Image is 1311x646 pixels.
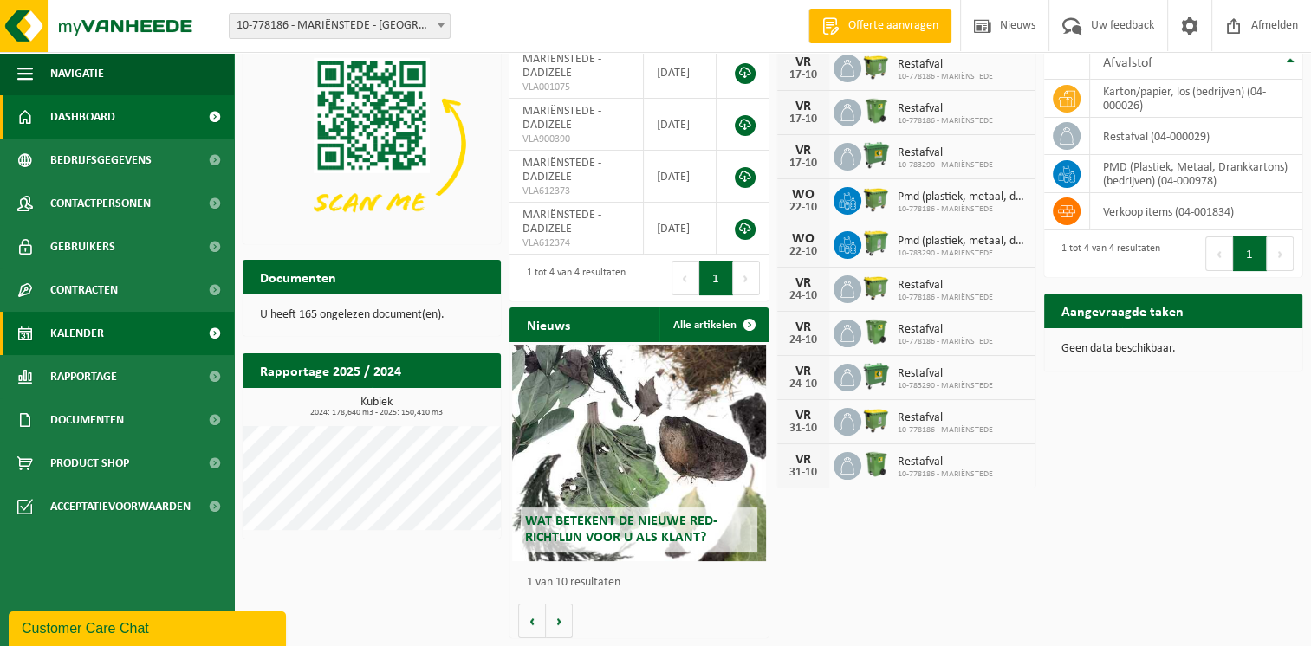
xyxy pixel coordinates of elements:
a: Alle artikelen [659,307,767,342]
button: Volgende [546,604,573,638]
span: 2024: 178,640 m3 - 2025: 150,410 m3 [251,409,501,417]
span: MARIËNSTEDE - DADIZELE [522,157,601,184]
span: Dashboard [50,95,115,139]
span: 10-778186 - MARIËNSTEDE [898,425,993,436]
div: 31-10 [786,423,821,435]
span: 10-778186 - MARIËNSTEDE - DADIZELE [230,14,450,38]
div: VR [786,100,821,113]
span: Bedrijfsgegevens [50,139,152,182]
span: 10-783290 - MARIËNSTEDE [898,249,1027,259]
div: 17-10 [786,69,821,81]
span: 10-783290 - MARIËNSTEDE [898,160,993,171]
span: Restafval [898,411,993,425]
span: 10-778186 - MARIËNSTEDE - DADIZELE [229,13,451,39]
div: VR [786,453,821,467]
span: Restafval [898,455,993,469]
div: VR [786,409,821,423]
span: Navigatie [50,52,104,95]
span: MARIËNSTEDE - DADIZELE [522,53,601,80]
div: VR [786,276,821,290]
span: Rapportage [50,355,117,398]
span: Wat betekent de nieuwe RED-richtlijn voor u als klant? [525,514,717,545]
div: VR [786,55,821,69]
span: VLA001075 [522,81,630,94]
span: Kalender [50,312,104,355]
span: 10-783290 - MARIËNSTEDE [898,381,993,391]
td: restafval (04-000029) [1090,118,1302,155]
span: 10-778186 - MARIËNSTEDE [898,469,993,480]
button: 1 [1233,236,1267,271]
span: 10-778186 - MARIËNSTEDE [898,293,993,303]
div: 22-10 [786,202,821,214]
img: WB-1100-HPE-GN-50 [861,52,891,81]
td: verkoop items (04-001834) [1090,193,1302,230]
h2: Nieuws [509,307,587,341]
div: 17-10 [786,113,821,126]
td: [DATE] [644,203,717,255]
span: Restafval [898,323,993,337]
span: Afvalstof [1103,56,1152,70]
img: Download de VHEPlus App [243,47,501,241]
p: Geen data beschikbaar. [1061,343,1285,355]
span: 10-778186 - MARIËNSTEDE [898,337,993,347]
img: WB-0370-HPE-GN-50 [861,449,891,479]
div: VR [786,144,821,158]
td: [DATE] [644,99,717,151]
div: 24-10 [786,378,821,391]
div: 24-10 [786,290,821,302]
span: Pmd (plastiek, metaal, drankkartons) (bedrijven) [898,191,1027,204]
span: 10-778186 - MARIËNSTEDE [898,116,993,126]
img: WB-0770-HPE-GN-01 [861,361,891,391]
span: VLA612373 [522,184,630,198]
button: 1 [699,261,733,295]
div: VR [786,320,821,334]
button: Vorige [518,604,546,638]
button: Next [733,261,760,295]
span: Documenten [50,398,124,442]
p: U heeft 165 ongelezen document(en). [260,309,484,321]
img: WB-1100-HPE-GN-50 [861,273,891,302]
h2: Documenten [243,260,354,294]
p: 1 van 10 resultaten [527,577,759,589]
td: PMD (Plastiek, Metaal, Drankkartons) (bedrijven) (04-000978) [1090,155,1302,193]
div: WO [786,188,821,202]
img: WB-1100-HPE-GN-50 [861,184,891,214]
td: karton/papier, los (bedrijven) (04-000026) [1090,80,1302,118]
div: 31-10 [786,467,821,479]
button: Previous [1205,236,1233,271]
img: WB-0370-HPE-GN-50 [861,317,891,346]
td: [DATE] [644,151,717,203]
img: WB-0770-HPE-GN-50 [861,229,891,258]
span: 10-778186 - MARIËNSTEDE [898,72,993,82]
img: WB-0370-HPE-GN-50 [861,96,891,126]
button: Next [1267,236,1294,271]
span: 10-778186 - MARIËNSTEDE [898,204,1027,215]
span: Restafval [898,279,993,293]
span: Product Shop [50,442,129,485]
iframe: chat widget [9,608,289,646]
span: MARIËNSTEDE - DADIZELE [522,105,601,132]
span: Restafval [898,58,993,72]
div: 1 tot 4 van 4 resultaten [518,259,626,297]
span: VLA612374 [522,236,630,250]
a: Bekijk rapportage [372,387,499,422]
div: 17-10 [786,158,821,170]
span: Contactpersonen [50,182,151,225]
td: [DATE] [644,47,717,99]
div: 1 tot 4 van 4 resultaten [1053,235,1160,273]
button: Previous [672,261,699,295]
a: Wat betekent de nieuwe RED-richtlijn voor u als klant? [512,345,765,561]
a: Offerte aanvragen [808,9,951,43]
span: Restafval [898,146,993,160]
div: 24-10 [786,334,821,346]
h3: Kubiek [251,397,501,417]
h2: Rapportage 2025 / 2024 [243,353,419,387]
span: VLA900390 [522,132,630,146]
div: WO [786,232,821,246]
span: Offerte aanvragen [844,17,943,35]
img: WB-0770-HPE-GN-01 [861,140,891,170]
span: Contracten [50,268,118,312]
span: Restafval [898,102,993,116]
img: WB-1100-HPE-GN-50 [861,405,891,435]
span: Gebruikers [50,225,115,268]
